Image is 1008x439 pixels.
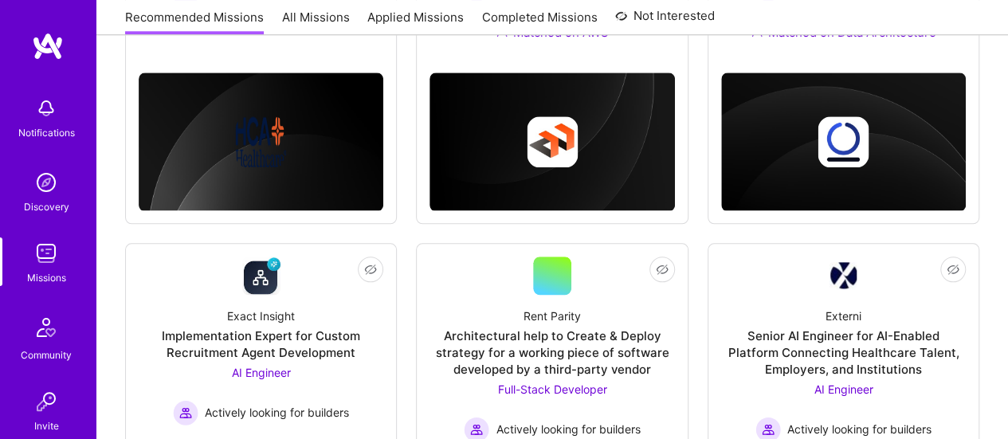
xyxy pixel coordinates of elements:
[27,308,65,347] img: Community
[139,73,383,211] img: cover
[947,263,959,276] i: icon EyeClosed
[721,73,966,211] img: cover
[21,347,72,363] div: Community
[30,386,62,417] img: Invite
[482,9,598,35] a: Completed Missions
[282,9,350,35] a: All Missions
[34,417,59,434] div: Invite
[830,262,857,289] img: Company Logo
[232,366,291,379] span: AI Engineer
[125,9,264,35] a: Recommended Missions
[139,257,383,425] a: Company LogoExact InsightImplementation Expert for Custom Recruitment Agent DevelopmentAI Enginee...
[364,263,377,276] i: icon EyeClosed
[24,198,69,215] div: Discovery
[30,237,62,269] img: teamwork
[524,308,581,324] div: Rent Parity
[721,327,966,378] div: Senior AI Engineer for AI-Enabled Platform Connecting Healthcare Talent, Employers, and Institutions
[205,404,349,421] span: Actively looking for builders
[527,116,578,167] img: Company logo
[227,308,295,324] div: Exact Insight
[139,327,383,361] div: Implementation Expert for Custom Recruitment Agent Development
[236,116,287,167] img: Company logo
[30,167,62,198] img: discovery
[615,6,715,35] a: Not Interested
[32,32,64,61] img: logo
[818,116,869,167] img: Company logo
[173,400,198,425] img: Actively looking for builders
[30,92,62,124] img: bell
[242,257,280,295] img: Company Logo
[496,421,640,437] span: Actively looking for builders
[429,73,674,211] img: cover
[18,124,75,141] div: Notifications
[826,308,861,324] div: Externi
[814,382,873,396] span: AI Engineer
[497,382,606,396] span: Full-Stack Developer
[367,9,464,35] a: Applied Missions
[656,263,669,276] i: icon EyeClosed
[787,421,932,437] span: Actively looking for builders
[27,269,66,286] div: Missions
[429,327,674,378] div: Architectural help to Create & Deploy strategy for a working piece of software developed by a thi...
